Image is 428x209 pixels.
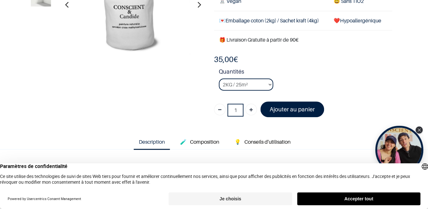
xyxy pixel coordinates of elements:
[214,55,238,64] b: €
[329,11,392,30] td: ❤️Hypoallergénique
[214,11,329,30] td: Emballage coton (2kg) / Sachet kraft (4kg)
[219,17,226,24] span: 💌
[214,55,234,64] span: 35,00
[416,126,423,133] div: Close Tolstoy widget
[214,104,226,115] a: Supprimer
[375,126,423,174] div: Open Tolstoy
[245,104,257,115] a: Ajouter
[375,126,423,174] div: Open Tolstoy widget
[375,126,423,174] div: Tolstoy bubble widget
[180,139,186,145] span: 🧪
[219,36,298,43] font: 🎁 Livraison Gratuite à partir de 90€
[244,139,290,145] span: Conseils d'utilisation
[5,5,25,25] button: Open chat widget
[260,101,324,117] a: Ajouter au panier
[219,67,392,78] strong: Quantités
[190,139,219,145] span: Composition
[139,139,165,145] span: Description
[270,106,315,113] font: Ajouter au panier
[234,139,241,145] span: 💡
